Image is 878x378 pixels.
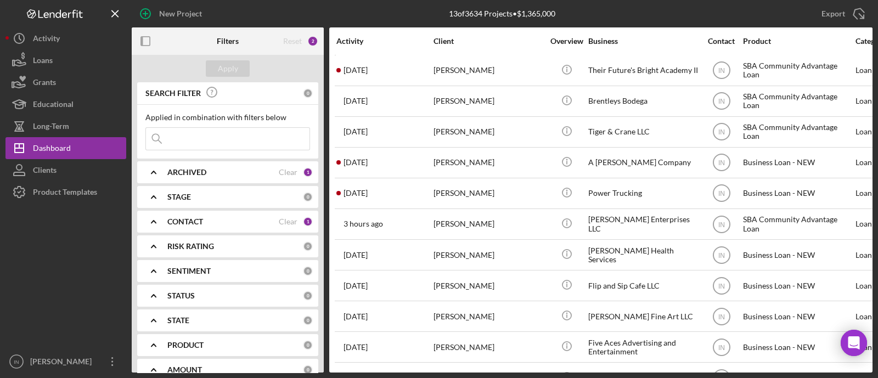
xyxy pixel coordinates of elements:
div: Business Loan - NEW [743,240,853,269]
b: PRODUCT [167,341,204,349]
text: IN [718,190,725,198]
div: Long-Term [33,115,69,140]
div: SBA Community Advantage Loan [743,87,853,116]
div: Activity [33,27,60,52]
div: 0 [303,241,313,251]
time: 2025-08-21 17:49 [344,281,368,290]
div: SBA Community Advantage Loan [743,210,853,239]
time: 2025-08-14 17:58 [344,158,368,167]
b: STATUS [167,291,195,300]
button: Clients [5,159,126,181]
div: Tiger & Crane LLC [588,117,698,146]
time: 2025-04-25 12:19 [344,97,368,105]
b: STAGE [167,193,191,201]
b: SENTIMENT [167,267,211,275]
div: 0 [303,340,313,350]
text: IN [718,313,725,320]
button: Activity [5,27,126,49]
div: [PERSON_NAME] Fine Art LLC [588,302,698,331]
button: Loans [5,49,126,71]
div: Business Loan - NEW [743,332,853,362]
div: 0 [303,266,313,276]
text: IN [718,67,725,75]
div: 1 [303,217,313,227]
div: Activity [336,37,432,46]
div: Business [588,37,698,46]
button: Dashboard [5,137,126,159]
div: [PERSON_NAME] [27,351,99,375]
text: IN [718,221,725,228]
div: Business Loan - NEW [743,148,853,177]
time: 2025-08-19 15:20 [344,343,368,352]
text: IN [14,359,19,365]
div: 0 [303,365,313,375]
div: A [PERSON_NAME] Company [588,148,698,177]
div: [PERSON_NAME] [434,240,543,269]
div: [PERSON_NAME] [434,271,543,300]
time: 2025-07-31 19:53 [344,66,368,75]
b: CONTACT [167,217,203,226]
div: 1 [303,167,313,177]
div: [PERSON_NAME] [434,117,543,146]
div: Clients [33,159,57,184]
button: Export [811,3,873,25]
time: 2025-07-28 14:16 [344,312,368,321]
b: STATE [167,316,189,325]
text: IN [718,282,725,290]
text: IN [718,251,725,259]
div: Brentleys Bodega [588,87,698,116]
div: 2 [307,36,318,47]
div: [PERSON_NAME] [434,332,543,362]
div: Flip and Sip Cafe LLC [588,271,698,300]
div: Clear [279,217,297,226]
button: IN[PERSON_NAME] [5,351,126,373]
div: Dashboard [33,137,71,162]
b: AMOUNT [167,365,202,374]
div: Clear [279,168,297,177]
b: SEARCH FILTER [145,89,201,98]
div: 0 [303,291,313,301]
div: Product [743,37,853,46]
div: SBA Community Advantage Loan [743,117,853,146]
div: SBA Community Advantage Loan [743,56,853,85]
time: 2025-05-07 13:44 [344,127,368,136]
div: Reset [283,37,302,46]
div: [PERSON_NAME] [434,148,543,177]
b: Filters [217,37,239,46]
button: Apply [206,60,250,77]
div: [PERSON_NAME] Enterprises LLC [588,210,698,239]
div: Business Loan - NEW [743,302,853,331]
div: Apply [218,60,238,77]
div: Export [821,3,845,25]
div: Business Loan - NEW [743,179,853,208]
div: New Project [159,3,202,25]
button: Product Templates [5,181,126,203]
div: [PERSON_NAME] [434,210,543,239]
time: 2025-08-11 20:55 [344,189,368,198]
button: New Project [132,3,213,25]
div: Client [434,37,543,46]
time: 2025-08-28 14:57 [344,219,383,228]
time: 2025-08-18 19:03 [344,251,368,259]
div: 0 [303,88,313,98]
button: Grants [5,71,126,93]
div: Educational [33,93,74,118]
button: Long-Term [5,115,126,137]
text: IN [718,343,725,351]
div: Contact [701,37,742,46]
div: Grants [33,71,56,96]
text: IN [718,128,725,136]
div: Their Future's Bright Academy II [588,56,698,85]
div: 0 [303,315,313,325]
div: Loans [33,49,53,74]
a: Educational [5,93,126,115]
div: Business Loan - NEW [743,271,853,300]
div: 0 [303,192,313,202]
div: Five Aces Advertising and Entertainment [588,332,698,362]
